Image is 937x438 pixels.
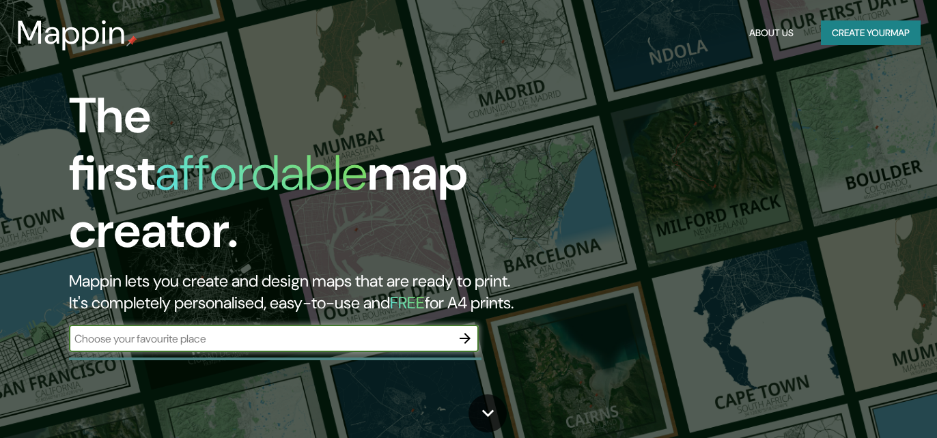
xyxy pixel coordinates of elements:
img: mappin-pin [126,35,137,46]
button: About Us [744,20,799,46]
h3: Mappin [16,14,126,52]
h5: FREE [390,292,425,313]
h1: affordable [155,141,367,205]
input: Choose your favourite place [69,331,451,347]
h1: The first map creator. [69,87,537,270]
h2: Mappin lets you create and design maps that are ready to print. It's completely personalised, eas... [69,270,537,314]
button: Create yourmap [821,20,921,46]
